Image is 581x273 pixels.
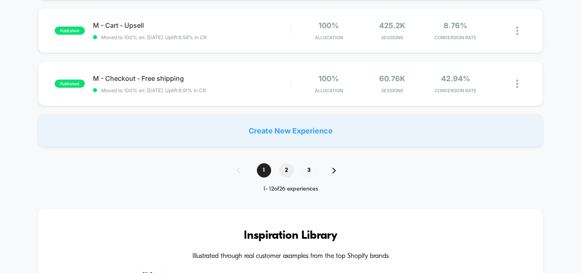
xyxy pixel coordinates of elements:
span: 60.76k [379,74,405,83]
span: 2 [279,163,294,178]
span: 425.2k [379,21,405,30]
div: Create New Experience [38,114,543,147]
img: close [516,27,518,35]
span: M - Cart - Upsell [93,21,290,29]
span: 100% [318,21,339,30]
span: CONVERSION RATE [426,88,486,93]
h3: Inspiration Library [62,229,519,242]
span: Sessions [362,88,422,93]
span: 100% [318,74,339,83]
span: published [55,80,85,88]
span: M - Checkout - Free shipping [93,74,290,82]
span: published [55,27,85,35]
span: Moved to 100% on: [DATE] . Uplift: 6.91% in CR [101,87,206,93]
img: close [516,80,518,88]
span: CONVERSION RATE [426,35,486,40]
img: pagination forward [332,168,336,173]
h4: Illustrated through real customer examples from the top Shopify brands [62,253,519,260]
span: 1 [257,163,271,178]
span: Sessions [362,35,422,40]
span: Allocation [315,88,343,93]
span: 8.76% [444,21,467,30]
span: Allocation [315,35,343,40]
span: 3 [302,163,316,178]
span: Moved to 100% on: [DATE] . Uplift: 6.58% in CR [101,34,207,40]
div: 1 - 12 of 26 experiences [229,186,352,193]
span: 42.94% [441,74,470,83]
